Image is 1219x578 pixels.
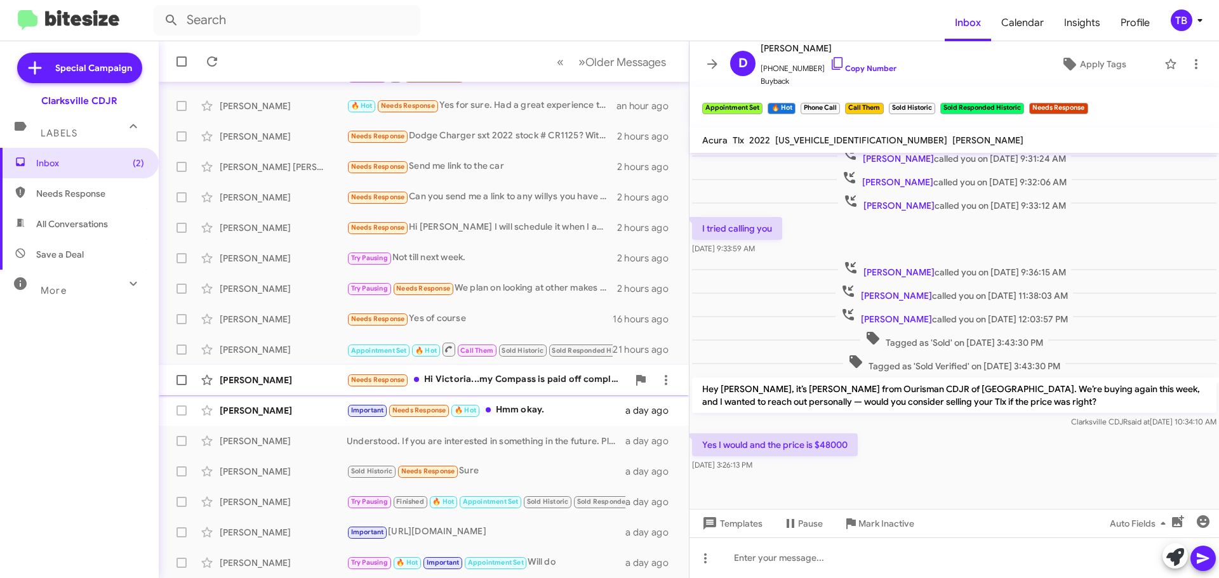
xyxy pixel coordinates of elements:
[17,53,142,83] a: Special Campaign
[617,191,679,204] div: 2 hours ago
[347,281,617,296] div: We plan on looking at other makes and models. Grand Cherokee was only our first time out. We will...
[689,512,773,535] button: Templates
[36,157,144,169] span: Inbox
[617,252,679,265] div: 2 hours ago
[220,130,347,143] div: [PERSON_NAME]
[351,346,407,355] span: Appointment Set
[415,346,437,355] span: 🔥 Hot
[347,98,616,113] div: Yes for sure. Had a great experience there.
[617,282,679,295] div: 2 hours ago
[860,331,1048,349] span: Tagged as 'Sold' on [DATE] 3:43:30 PM
[625,465,679,478] div: a day ago
[347,312,613,326] div: Yes of course
[733,135,744,146] span: Tlx
[351,193,405,201] span: Needs Response
[502,346,543,355] span: Sold Historic
[381,102,435,110] span: Needs Response
[1128,417,1150,426] span: said at
[863,200,935,211] span: [PERSON_NAME]
[625,435,679,447] div: a day ago
[351,528,384,536] span: Important
[220,526,347,539] div: [PERSON_NAME]
[625,496,679,508] div: a day ago
[1110,4,1160,41] span: Profile
[863,153,934,164] span: [PERSON_NAME]
[838,260,1071,279] span: called you on [DATE] 9:36:15 AM
[36,248,84,261] span: Save a Deal
[392,406,446,414] span: Needs Response
[347,525,625,539] div: [URL][DOMAIN_NAME]
[617,161,679,173] div: 2 hours ago
[692,378,1216,413] p: Hey [PERSON_NAME], it’s [PERSON_NAME] from Ourisman CDJR of [GEOGRAPHIC_DATA]. We’re buying again...
[347,341,613,357] div: Yes I would and the price is $48000
[351,102,373,110] span: 🔥 Hot
[991,4,1054,41] span: Calendar
[220,221,347,234] div: [PERSON_NAME]
[952,135,1023,146] span: [PERSON_NAME]
[133,157,144,169] span: (2)
[843,354,1065,372] span: Tagged as 'Sold Verified' on [DATE] 3:43:30 PM
[36,218,108,230] span: All Conversations
[41,95,117,107] div: Clarksville CDJR
[41,285,67,296] span: More
[351,254,388,262] span: Try Pausing
[220,465,347,478] div: [PERSON_NAME]
[700,512,763,535] span: Templates
[401,467,455,475] span: Needs Response
[692,433,858,456] p: Yes I would and the price is $48000
[945,4,991,41] a: Inbox
[836,284,1073,302] span: called you on [DATE] 11:38:03 AM
[761,56,896,75] span: [PHONE_NUMBER]
[617,130,679,143] div: 2 hours ago
[351,284,388,292] span: Try Pausing
[220,556,347,569] div: [PERSON_NAME]
[351,406,384,414] span: Important
[761,41,896,56] span: [PERSON_NAME]
[41,128,77,139] span: Labels
[625,404,679,417] div: a day ago
[577,497,658,506] span: Sold Responded Historic
[351,497,388,506] span: Try Pausing
[351,376,405,384] span: Needs Response
[347,494,625,509] div: Thank you for the update.
[527,497,569,506] span: Sold Historic
[549,49,571,75] button: Previous
[858,512,914,535] span: Mark Inactive
[1054,4,1110,41] span: Insights
[861,290,932,301] span: [PERSON_NAME]
[36,187,144,200] span: Needs Response
[347,251,617,265] div: Not till next week.
[775,135,947,146] span: [US_VEHICLE_IDENTIFICATION_NUMBER]
[798,512,823,535] span: Pause
[220,435,347,447] div: [PERSON_NAME]
[347,190,617,204] div: Can you send me a link to any willys you have available?
[432,497,454,506] span: 🔥 Hot
[625,526,679,539] div: a day ago
[220,374,347,386] div: [PERSON_NAME]
[220,496,347,508] div: [PERSON_NAME]
[347,372,628,387] div: Hi Victoria...my Compass is paid off completely and I am now 69 so I am hoping to never buy anoth...
[940,103,1024,114] small: Sold Responded Historic
[460,346,493,355] span: Call Them
[863,266,935,278] span: [PERSON_NAME]
[702,103,763,114] small: Appointment Set
[625,556,679,569] div: a day ago
[833,512,924,535] button: Mark Inactive
[1110,512,1171,535] span: Auto Fields
[220,343,347,356] div: [PERSON_NAME]
[702,135,728,146] span: Acura
[351,223,405,232] span: Needs Response
[1028,53,1158,76] button: Apply Tags
[468,558,524,567] span: Appointment Set
[220,282,347,295] div: [PERSON_NAME]
[220,191,347,204] div: [PERSON_NAME]
[571,49,674,75] button: Next
[220,313,347,325] div: [PERSON_NAME]
[613,343,679,356] div: 21 hours ago
[552,346,632,355] span: Sold Responded Historic
[455,406,476,414] span: 🔥 Hot
[838,194,1071,212] span: called you on [DATE] 9:33:12 AM
[801,103,840,114] small: Phone Call
[427,558,460,567] span: Important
